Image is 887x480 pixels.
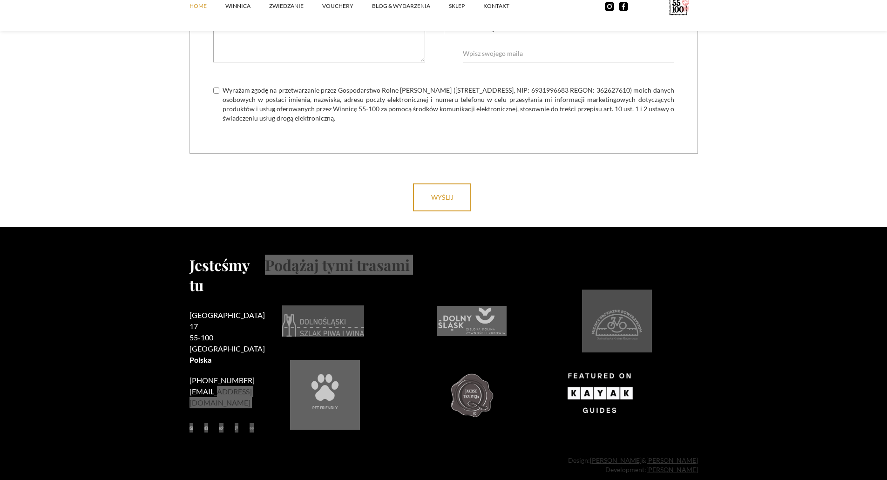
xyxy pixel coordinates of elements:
[463,45,674,62] input: Wpisz swojego maila
[190,255,265,295] h2: Jesteśmy tu
[190,355,211,364] strong: Polska
[190,310,265,365] h2: [GEOGRAPHIC_DATA] 17 55-100 [GEOGRAPHIC_DATA]
[190,376,255,385] a: [PHONE_NUMBER]
[265,255,698,275] h2: Podążaj tymi trasami
[190,387,252,407] a: [EMAIL_ADDRESS][DOMAIN_NAME]
[646,456,698,464] a: [PERSON_NAME]
[646,466,698,473] a: [PERSON_NAME]
[413,183,471,211] input: wyślij
[190,456,698,474] div: Design: & Development:
[223,86,674,123] span: Wyrażam zgodę na przetwarzanie przez Gospodarstwo Rolne [PERSON_NAME] ([STREET_ADDRESS], NIP: 693...
[590,456,642,464] a: [PERSON_NAME]
[213,88,219,94] input: Wyrażam zgodę na przetwarzanie przez Gospodarstwo Rolne [PERSON_NAME] ([STREET_ADDRESS], NIP: 693...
